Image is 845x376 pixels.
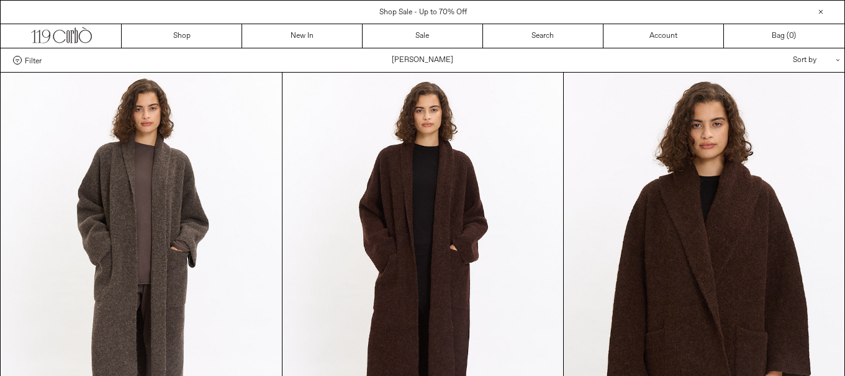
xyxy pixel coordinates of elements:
a: Search [483,24,603,48]
span: 0 [789,31,793,41]
a: Shop Sale - Up to 70% Off [379,7,467,17]
a: Account [603,24,724,48]
span: ) [789,30,796,42]
div: Sort by [720,48,832,72]
a: New In [242,24,363,48]
a: Shop [122,24,242,48]
span: Filter [25,56,42,65]
a: Sale [363,24,483,48]
a: Bag () [724,24,844,48]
